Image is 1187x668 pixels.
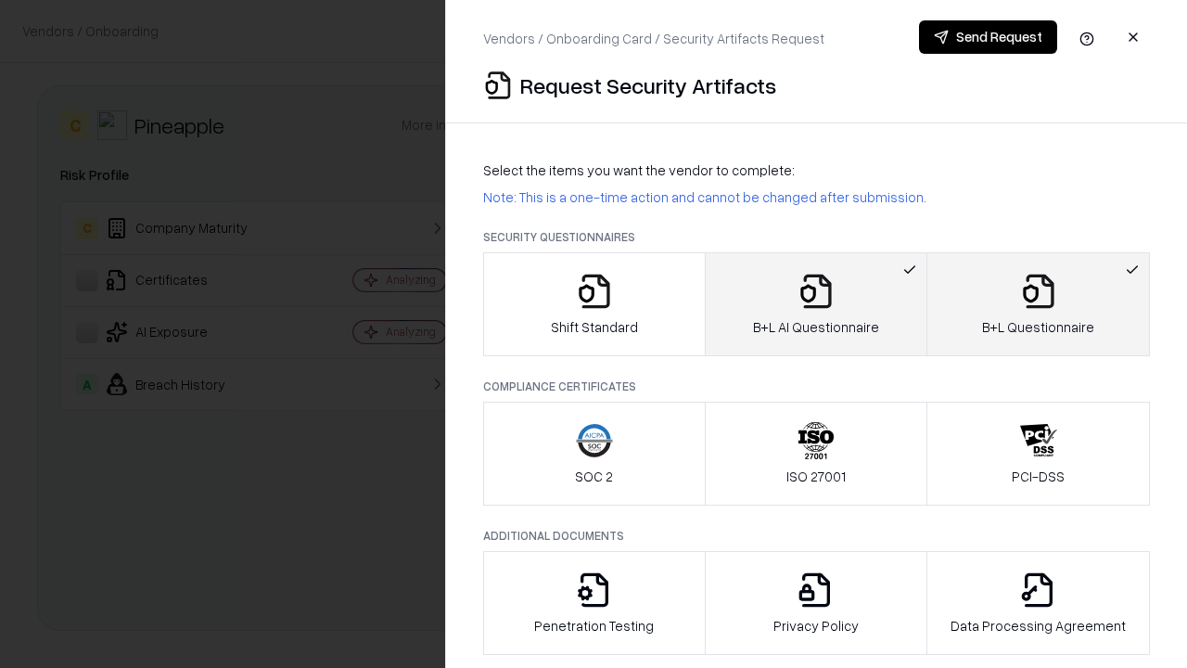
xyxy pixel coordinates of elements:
button: SOC 2 [483,402,706,506]
p: ISO 27001 [786,467,846,486]
button: B+L AI Questionnaire [705,252,928,356]
button: Data Processing Agreement [926,551,1150,655]
button: Send Request [919,20,1057,54]
p: Shift Standard [551,317,638,337]
p: B+L AI Questionnaire [753,317,879,337]
button: Penetration Testing [483,551,706,655]
p: Compliance Certificates [483,379,1150,394]
button: Shift Standard [483,252,706,356]
p: Request Security Artifacts [520,71,776,100]
p: Note: This is a one-time action and cannot be changed after submission. [483,187,1150,207]
button: Privacy Policy [705,551,928,655]
p: B+L Questionnaire [982,317,1094,337]
p: Security Questionnaires [483,229,1150,245]
p: Additional Documents [483,528,1150,544]
p: Vendors / Onboarding Card / Security Artifacts Request [483,29,824,48]
p: SOC 2 [575,467,613,486]
p: PCI-DSS [1012,467,1065,486]
p: Privacy Policy [773,616,859,636]
p: Penetration Testing [534,616,654,636]
button: B+L Questionnaire [926,252,1150,356]
p: Data Processing Agreement [951,616,1126,636]
p: Select the items you want the vendor to complete: [483,161,1150,180]
button: PCI-DSS [926,402,1150,506]
button: ISO 27001 [705,402,928,506]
